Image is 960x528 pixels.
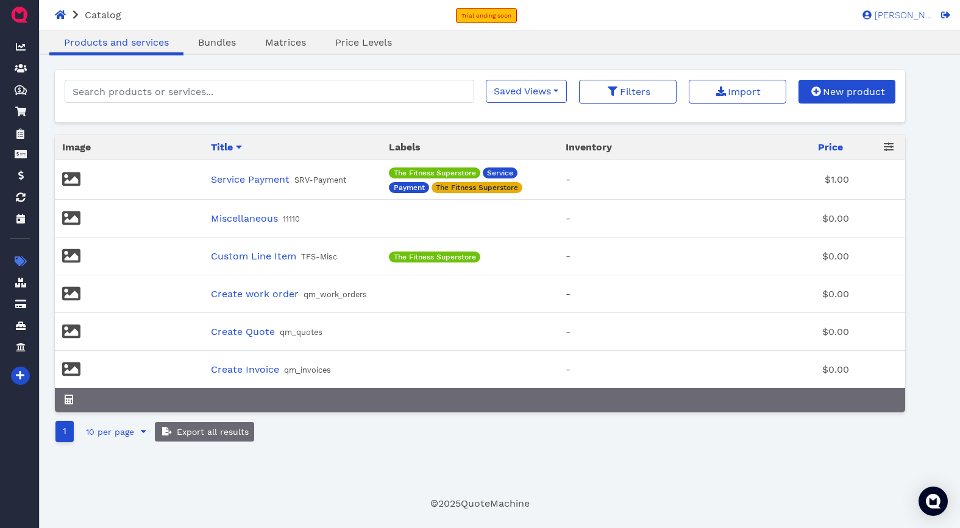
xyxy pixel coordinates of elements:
[389,182,428,193] span: Payment
[62,140,91,155] span: Image
[49,35,183,50] a: Products and services
[818,140,843,155] span: Price
[211,213,278,224] a: Miscellaneous
[84,427,134,437] span: 10 per page
[280,328,322,337] small: qm_quotes
[211,364,279,375] a: Create Invoice
[919,487,948,516] div: Open Intercom Messenger
[55,496,906,511] footer: © 2025 QuoteMachine
[85,9,121,21] span: Catalog
[183,35,251,50] a: Bundles
[856,9,933,20] a: [PERSON_NAME]
[389,167,480,178] span: The Fitness Superstore
[65,80,474,103] input: Search products or services...
[321,35,407,50] a: Price Levels
[689,80,786,104] a: Import
[618,86,650,97] span: Filters
[558,160,708,200] td: -
[155,422,254,442] button: Export all results
[872,11,933,20] span: [PERSON_NAME]
[211,140,233,155] span: Title
[825,174,849,185] span: $1.00
[566,140,612,155] span: Inventory
[558,351,708,389] td: -
[175,427,249,437] span: Export all results
[294,175,346,185] small: SRV-Payment
[822,213,849,224] span: $0.00
[822,326,849,337] span: $0.00
[283,214,300,224] small: 11110
[211,250,296,262] a: Custom Line Item
[558,200,708,238] td: -
[726,86,761,97] span: Import
[335,37,392,48] span: Price Levels
[456,8,517,23] a: Trial ending soon
[558,313,708,351] td: -
[10,5,29,24] img: QuoteM_icon_flat.png
[798,80,896,104] a: New product
[79,422,154,442] button: 10 per page
[821,86,885,97] span: New product
[483,167,517,178] span: Service
[822,288,849,300] span: $0.00
[64,37,169,48] span: Products and services
[284,365,331,375] small: qm_invoices
[251,35,321,50] a: Matrices
[304,290,367,299] small: qm_work_orders
[822,364,849,375] span: $0.00
[55,421,74,442] a: Go to page number 1
[389,252,480,262] span: The Fitness Superstore
[198,37,236,48] span: Bundles
[461,12,511,19] span: Trial ending soon
[389,140,421,155] span: Labels
[432,182,522,193] span: The Fitness Superstore
[211,174,290,185] a: Service Payment
[301,252,337,261] small: TFS-Misc
[211,288,299,300] a: Create work order
[558,275,708,313] td: -
[486,80,567,103] button: Saved Views
[579,80,677,104] button: Filters
[211,326,275,337] a: Create Quote
[18,86,21,93] tspan: $
[265,37,306,48] span: Matrices
[822,250,849,262] span: $0.00
[558,238,708,275] td: -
